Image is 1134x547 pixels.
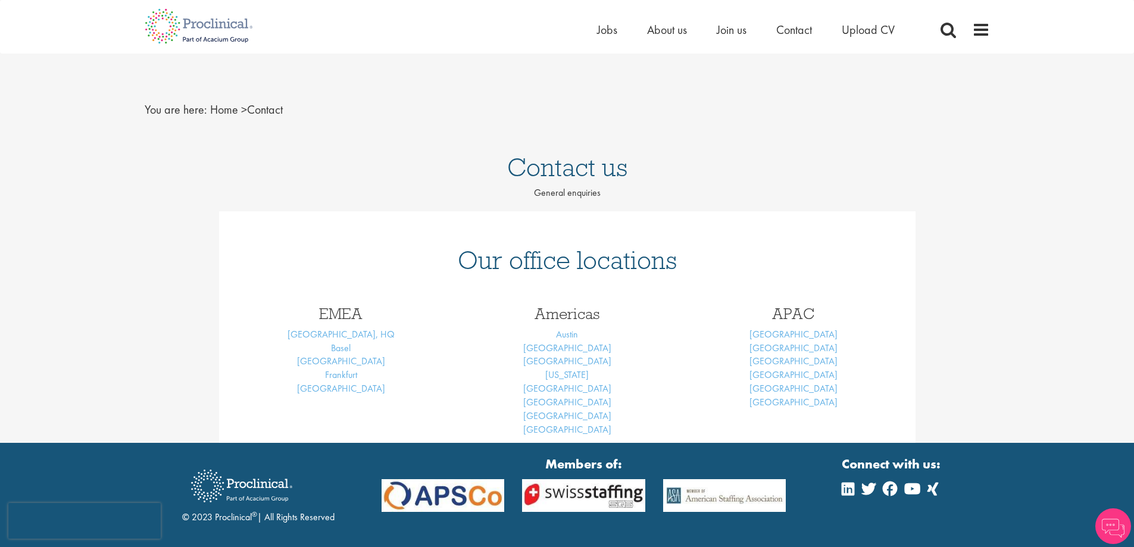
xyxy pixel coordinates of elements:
[523,355,611,367] a: [GEOGRAPHIC_DATA]
[749,396,838,408] a: [GEOGRAPHIC_DATA]
[749,342,838,354] a: [GEOGRAPHIC_DATA]
[749,355,838,367] a: [GEOGRAPHIC_DATA]
[252,510,257,519] sup: ®
[373,479,514,512] img: APSCo
[1095,508,1131,544] img: Chatbot
[523,423,611,436] a: [GEOGRAPHIC_DATA]
[8,503,161,539] iframe: reCAPTCHA
[463,306,671,321] h3: Americas
[597,22,617,37] a: Jobs
[145,102,207,117] span: You are here:
[297,382,385,395] a: [GEOGRAPHIC_DATA]
[325,368,357,381] a: Frankfurt
[523,342,611,354] a: [GEOGRAPHIC_DATA]
[749,368,838,381] a: [GEOGRAPHIC_DATA]
[523,382,611,395] a: [GEOGRAPHIC_DATA]
[545,368,589,381] a: [US_STATE]
[210,102,283,117] span: Contact
[654,479,795,512] img: APSCo
[513,479,654,512] img: APSCo
[776,22,812,37] a: Contact
[237,247,898,273] h1: Our office locations
[556,328,578,340] a: Austin
[842,22,895,37] a: Upload CV
[689,306,898,321] h3: APAC
[523,396,611,408] a: [GEOGRAPHIC_DATA]
[647,22,687,37] a: About us
[210,102,238,117] a: breadcrumb link to Home
[241,102,247,117] span: >
[182,461,301,511] img: Proclinical Recruitment
[331,342,351,354] a: Basel
[237,306,445,321] h3: EMEA
[717,22,746,37] a: Join us
[523,410,611,422] a: [GEOGRAPHIC_DATA]
[749,328,838,340] a: [GEOGRAPHIC_DATA]
[297,355,385,367] a: [GEOGRAPHIC_DATA]
[288,328,395,340] a: [GEOGRAPHIC_DATA], HQ
[182,461,335,524] div: © 2023 Proclinical | All Rights Reserved
[749,382,838,395] a: [GEOGRAPHIC_DATA]
[382,455,786,473] strong: Members of:
[842,455,943,473] strong: Connect with us:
